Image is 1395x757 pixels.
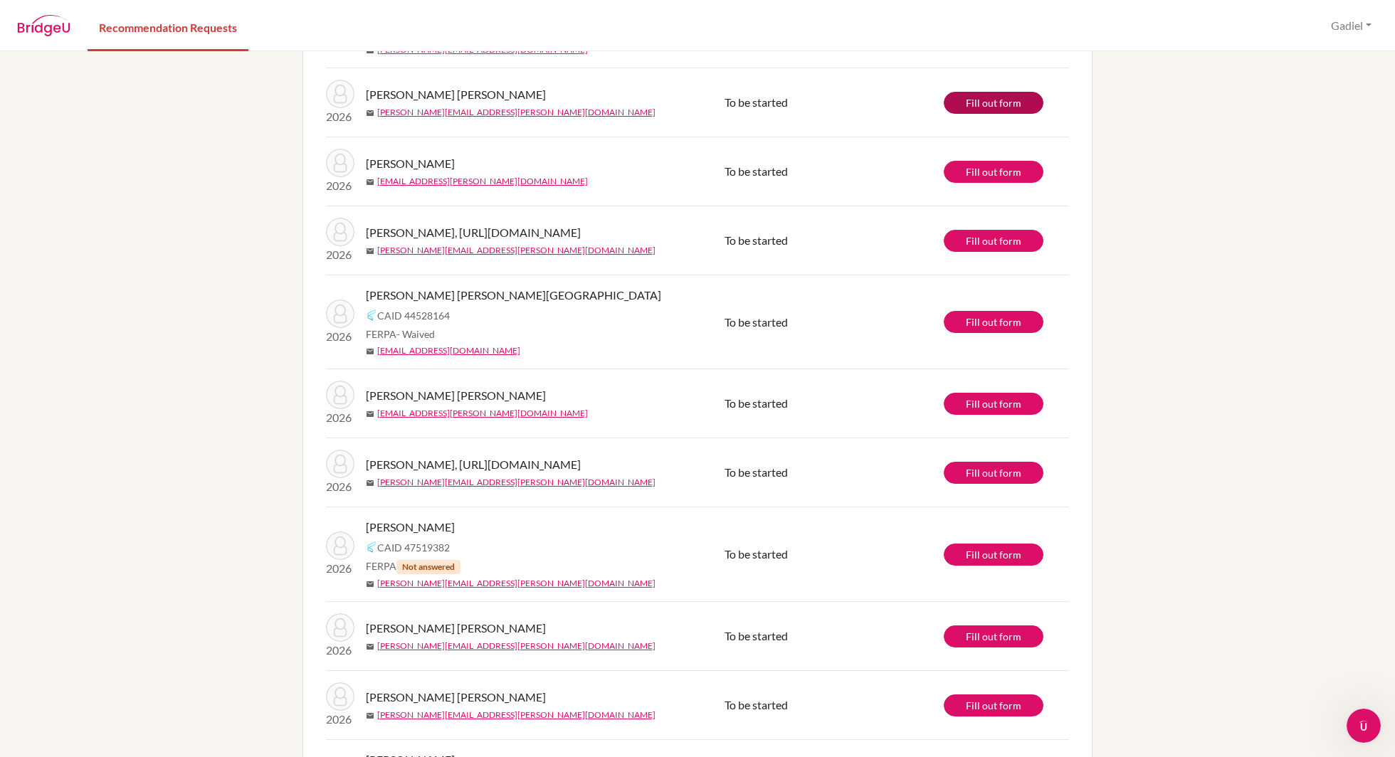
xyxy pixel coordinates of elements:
span: CAID 44528164 [377,308,450,323]
span: To be started [725,465,788,479]
span: mail [366,410,374,418]
a: Fill out form [944,393,1043,415]
span: CAID 47519382 [377,540,450,555]
span: mail [366,247,374,255]
span: [PERSON_NAME], [URL][DOMAIN_NAME] [366,456,581,473]
span: - Waived [396,328,435,340]
span: [PERSON_NAME], [URL][DOMAIN_NAME] [366,224,581,241]
a: Recommendation Requests [88,2,248,51]
span: mail [366,46,374,55]
p: 2026 [326,409,354,426]
span: [PERSON_NAME] [PERSON_NAME] [366,387,546,404]
span: [PERSON_NAME] [366,519,455,536]
span: To be started [725,396,788,410]
span: mail [366,479,374,487]
a: [PERSON_NAME][EMAIL_ADDRESS][PERSON_NAME][DOMAIN_NAME] [377,709,656,721]
img: Interiano Goodall, Sofia [326,300,354,328]
a: [EMAIL_ADDRESS][DOMAIN_NAME] [377,344,520,357]
a: Fill out form [944,161,1043,183]
a: Fill out form [944,694,1043,716]
img: Cabrera Morales, https://easalvador.powerschool.com/admin/students/home.html?frn=001683 [326,450,354,478]
span: [PERSON_NAME] [366,155,455,172]
span: FERPA [366,559,460,574]
span: [PERSON_NAME] [PERSON_NAME][GEOGRAPHIC_DATA] [366,287,661,304]
a: Fill out form [944,544,1043,566]
p: 2026 [326,328,354,345]
img: Common App logo [366,309,377,321]
iframe: Intercom live chat [1347,709,1381,743]
a: Fill out form [944,92,1043,114]
a: [EMAIL_ADDRESS][PERSON_NAME][DOMAIN_NAME] [377,407,588,420]
span: To be started [725,698,788,711]
img: Velásquez Piloña, Andres [326,381,354,409]
span: To be started [725,315,788,329]
span: mail [366,347,374,356]
a: Fill out form [944,230,1043,252]
p: 2026 [326,177,354,194]
span: [PERSON_NAME] [PERSON_NAME] [366,689,546,706]
p: 2026 [326,560,354,577]
a: Fill out form [944,311,1043,333]
span: Not answered [396,560,460,574]
a: Fill out form [944,462,1043,484]
a: [PERSON_NAME][EMAIL_ADDRESS][PERSON_NAME][DOMAIN_NAME] [377,577,656,590]
img: Cerritos Rivas, Carlos Armando [326,149,354,177]
span: To be started [725,233,788,247]
span: To be started [725,164,788,178]
span: [PERSON_NAME] [PERSON_NAME] [366,86,546,103]
img: Common App logo [366,541,377,553]
span: To be started [725,95,788,109]
a: [PERSON_NAME][EMAIL_ADDRESS][PERSON_NAME][DOMAIN_NAME] [377,640,656,652]
span: [PERSON_NAME] [PERSON_NAME] [366,620,546,637]
span: mail [366,580,374,588]
img: BridgeU logo [17,15,70,36]
img: Melara Barriere, Guillermo [326,613,354,642]
img: Cabrero Barrientos, Alberto [326,682,354,711]
p: 2026 [326,642,354,659]
span: mail [366,178,374,186]
p: 2026 [326,246,354,263]
span: mail [366,711,374,720]
p: 2026 [326,711,354,728]
a: [PERSON_NAME][EMAIL_ADDRESS][PERSON_NAME][DOMAIN_NAME] [377,476,656,489]
span: mail [366,109,374,117]
img: Cabrera, Claudia [326,531,354,560]
a: [PERSON_NAME][EMAIL_ADDRESS][PERSON_NAME][DOMAIN_NAME] [377,244,656,257]
a: Fill out form [944,625,1043,647]
a: [PERSON_NAME][EMAIL_ADDRESS][PERSON_NAME][DOMAIN_NAME] [377,106,656,119]
img: Silva Saca, Ernesto [326,80,354,108]
span: To be started [725,547,788,561]
button: Gadiel [1325,12,1378,39]
img: Martínez Madrid, https://easalvador.powerschool.com/admin/students/home.html?frn=001719 [326,218,354,246]
a: [EMAIL_ADDRESS][PERSON_NAME][DOMAIN_NAME] [377,175,588,188]
p: 2026 [326,108,354,125]
span: To be started [725,629,788,642]
span: FERPA [366,327,435,342]
span: mail [366,642,374,651]
p: 2026 [326,478,354,495]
